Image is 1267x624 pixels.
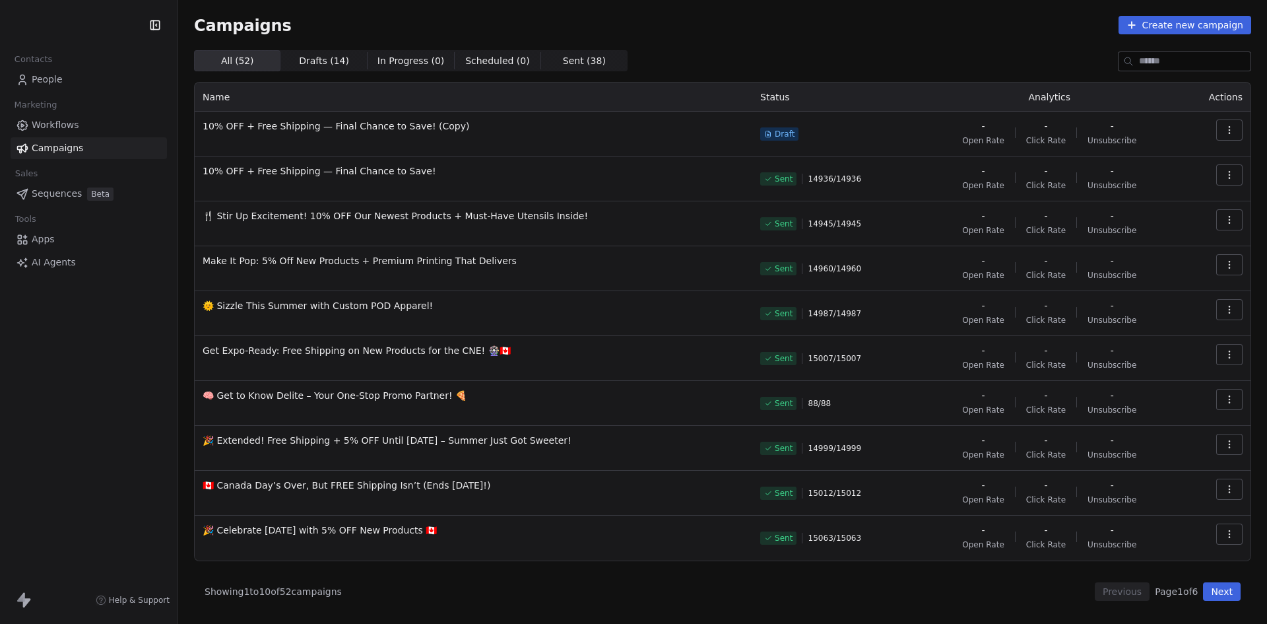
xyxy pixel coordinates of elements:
span: - [1044,434,1047,447]
span: Open Rate [962,225,1004,236]
span: Unsubscribe [1088,315,1136,326]
span: - [1111,524,1114,537]
span: Page 1 of 6 [1155,585,1198,598]
span: Workflows [32,118,79,132]
span: 14999 / 14999 [808,443,861,454]
span: 15007 / 15007 [808,353,861,364]
span: 14936 / 14936 [808,174,861,184]
span: - [1111,389,1114,402]
span: - [1044,164,1047,178]
span: AI Agents [32,256,76,269]
span: Campaigns [194,16,292,34]
span: Sent [775,443,793,454]
span: - [981,479,985,492]
span: - [981,164,985,178]
span: Unsubscribe [1088,225,1136,236]
span: Apps [32,232,55,246]
a: Campaigns [11,137,167,159]
span: - [981,344,985,357]
span: Open Rate [962,360,1004,370]
span: - [1044,299,1047,312]
span: Sent ( 38 ) [563,54,606,68]
span: - [981,434,985,447]
span: - [1111,164,1114,178]
span: - [1111,434,1114,447]
span: Open Rate [962,270,1004,281]
span: 15063 / 15063 [808,533,861,543]
span: Sequences [32,187,82,201]
span: Click Rate [1026,450,1066,460]
a: SequencesBeta [11,183,167,205]
span: Unsubscribe [1088,539,1136,550]
span: Campaigns [32,141,83,155]
span: - [981,120,985,133]
span: Sent [775,263,793,274]
span: Click Rate [1026,315,1066,326]
span: Sent [775,353,793,364]
span: - [981,209,985,223]
span: 🎉 Celebrate [DATE] with 5% OFF New Products 🇨🇦 [203,524,744,537]
span: Unsubscribe [1088,495,1136,505]
span: 10% OFF + Free Shipping — Final Chance to Save! (Copy) [203,120,744,133]
span: Get Expo-Ready: Free Shipping on New Products for the CNE! 🎡🇨🇦 [203,344,744,357]
span: - [1044,209,1047,223]
th: Actions [1182,83,1251,112]
span: Unsubscribe [1088,360,1136,370]
span: Contacts [9,50,58,69]
span: - [981,389,985,402]
span: - [981,524,985,537]
span: - [1111,120,1114,133]
span: Open Rate [962,180,1004,191]
span: Open Rate [962,450,1004,460]
span: 14945 / 14945 [808,219,861,229]
th: Analytics [917,83,1182,112]
span: - [1044,479,1047,492]
span: Unsubscribe [1088,180,1136,191]
span: 88 / 88 [808,398,831,409]
button: Next [1203,582,1241,601]
span: - [1111,254,1114,267]
span: Open Rate [962,495,1004,505]
span: - [1044,344,1047,357]
span: Help & Support [109,595,170,606]
span: Sales [9,164,44,184]
span: Sent [775,219,793,229]
span: - [1044,120,1047,133]
span: 10% OFF + Free Shipping — Final Chance to Save! [203,164,744,178]
span: - [1111,299,1114,312]
span: Sent [775,174,793,184]
span: Unsubscribe [1088,450,1136,460]
span: - [1044,389,1047,402]
span: - [981,299,985,312]
a: AI Agents [11,252,167,273]
span: - [1111,479,1114,492]
span: 🧠 Get to Know Delite – Your One-Stop Promo Partner! 🍕 [203,389,744,402]
span: 🍴 Stir Up Excitement! 10% OFF Our Newest Products + Must-Have Utensils Inside! [203,209,744,223]
span: Sent [775,398,793,409]
th: Name [195,83,752,112]
span: Click Rate [1026,225,1066,236]
span: Sent [775,308,793,319]
span: Beta [87,188,114,201]
button: Previous [1095,582,1150,601]
span: Open Rate [962,135,1004,146]
span: 🎉 Extended! Free Shipping + 5% OFF Until [DATE] – Summer Just Got Sweeter! [203,434,744,447]
span: 🌞 Sizzle This Summer with Custom POD Apparel! [203,299,744,312]
span: Marketing [9,95,63,115]
span: Unsubscribe [1088,405,1136,415]
span: Click Rate [1026,360,1066,370]
span: Unsubscribe [1088,135,1136,146]
span: Sent [775,533,793,543]
span: Showing 1 to 10 of 52 campaigns [205,585,342,598]
button: Create new campaign [1119,16,1251,34]
span: People [32,73,63,87]
span: 🇨🇦 Canada Day’s Over, But FREE Shipping Isn’t (Ends [DATE]!) [203,479,744,492]
span: Draft [775,129,795,139]
span: In Progress ( 0 ) [377,54,445,68]
span: Scheduled ( 0 ) [465,54,530,68]
span: Click Rate [1026,495,1066,505]
a: Apps [11,228,167,250]
span: Click Rate [1026,270,1066,281]
span: Unsubscribe [1088,270,1136,281]
span: - [1044,524,1047,537]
